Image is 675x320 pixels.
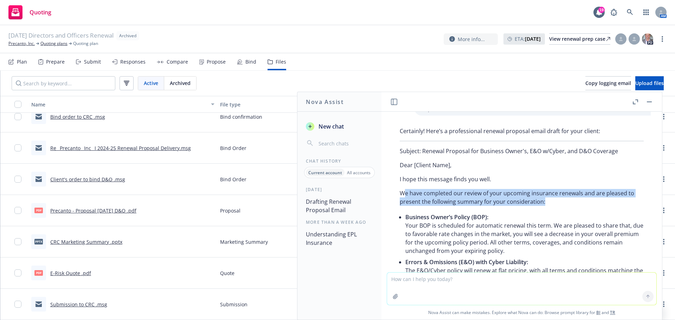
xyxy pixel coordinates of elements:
[14,301,21,308] input: Toggle Row Selected
[308,170,342,176] p: Current account
[317,122,344,131] span: New chat
[660,206,668,215] a: more
[607,5,621,19] a: Report a Bug
[585,76,631,90] button: Copy logging email
[220,238,268,246] span: Marketing Summary
[144,79,158,87] span: Active
[405,258,528,266] span: Errors & Omissions (E&O) with Cyber Liability:
[598,7,605,13] div: 19
[660,300,668,308] a: more
[14,238,21,245] input: Toggle Row Selected
[658,35,667,43] a: more
[167,59,188,65] div: Compare
[14,269,21,276] input: Toggle Row Selected
[660,112,668,121] a: more
[400,175,644,183] p: I hope this message finds you well.
[585,80,631,86] span: Copy logging email
[34,270,43,275] span: pdf
[50,239,122,245] a: CRC Marketing Summary .pptx
[660,144,668,152] a: more
[220,176,246,183] span: Bind Order
[217,96,323,113] button: File type
[31,101,207,108] div: Name
[14,207,21,214] input: Toggle Row Selected
[596,309,600,315] a: BI
[610,309,615,315] a: TR
[303,120,376,133] button: New chat
[444,33,498,45] button: More info...
[34,239,43,244] span: pptx
[40,40,67,47] a: Quoting plans
[220,144,246,152] span: Bind Order
[660,175,668,183] a: more
[549,33,610,45] a: View renewal prep case
[50,270,91,276] a: E-Risk Quote .pdf
[50,207,136,214] a: Precanto - Proposal [DATE] D&O .pdf
[405,213,488,221] span: Business Owner’s Policy (BOP):
[50,113,105,120] a: Bind order to CRC .msg
[34,208,43,213] span: pdf
[458,35,485,43] span: More info...
[660,269,668,277] a: more
[405,213,644,255] p: Your BOP is scheduled for automatic renewal this term. We are pleased to share that, due to favor...
[276,59,286,65] div: Files
[400,161,644,169] p: Dear [Client Name],
[220,101,313,108] div: File type
[400,189,644,206] p: We have completed our review of your upcoming insurance renewals and are pleased to present the f...
[73,40,98,47] span: Quoting plan
[84,59,101,65] div: Submit
[50,145,191,151] a: Re_ Precanto_ Inc_ I 2024-25 Renewal Proposal Delivery.msg
[50,176,125,183] a: Client's order to bind D&O .msg
[384,305,659,320] span: Nova Assist can make mistakes. Explore what Nova can do: Browse prompt library for and
[400,127,644,135] p: Certainly! Here’s a professional renewal proposal email draft for your client:
[297,187,381,192] div: [DATE]
[549,34,610,44] div: View renewal prep case
[30,9,51,15] span: Quoting
[303,228,376,249] button: Understanding EPL Insurance
[245,59,256,65] div: Bind
[515,35,541,43] span: ETA :
[14,176,21,183] input: Toggle Row Selected
[317,138,373,148] input: Search chats
[170,79,191,87] span: Archived
[635,76,664,90] button: Upload files
[8,40,35,47] a: Precanto, Inc.
[405,258,644,283] p: The E&O/Cyber policy will renew at flat pricing, with all terms and conditions matching the expir...
[642,33,653,45] img: photo
[220,301,247,308] span: Submission
[635,80,664,86] span: Upload files
[6,2,54,22] a: Quoting
[28,96,217,113] button: Name
[306,98,344,106] h1: Nova Assist
[46,59,65,65] div: Prepare
[639,5,653,19] a: Switch app
[14,101,21,108] input: Select all
[623,5,637,19] a: Search
[12,76,115,90] input: Search by keyword...
[220,269,234,277] span: Quote
[400,147,644,155] p: Subject: Renewal Proposal for Business Owner's, E&O w/Cyber, and D&O Coverage
[17,59,27,65] div: Plan
[120,59,146,65] div: Responses
[119,33,136,39] span: Archived
[14,113,21,120] input: Toggle Row Selected
[303,195,376,216] button: Drafting Renewal Proposal Email
[525,35,541,42] strong: [DATE]
[660,237,668,246] a: more
[297,158,381,164] div: Chat History
[14,144,21,151] input: Toggle Row Selected
[347,170,371,176] p: All accounts
[8,31,114,40] span: [DATE] Directors and Officers Renewal
[220,113,262,120] span: Bind confirmation
[220,207,240,214] span: Proposal
[50,301,107,308] a: Submission to CRC .msg
[297,219,381,225] div: More than a week ago
[207,59,226,65] div: Propose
